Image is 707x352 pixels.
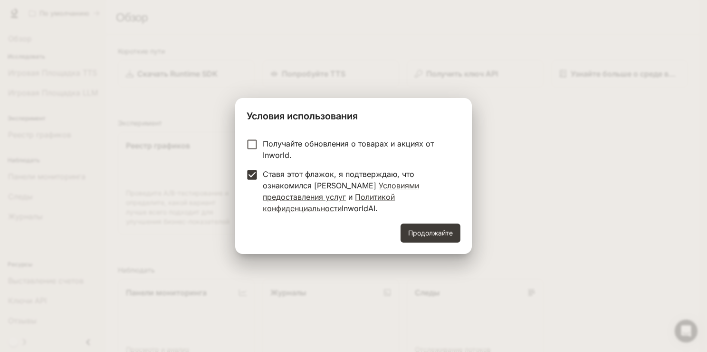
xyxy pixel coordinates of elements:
ya-tr-span: Получайте обновления о товарах и акциях от Inworld. [263,139,434,160]
ya-tr-span: и [348,192,353,202]
ya-tr-span: InworldAI. [342,204,378,213]
ya-tr-span: Ставя этот флажок, я подтверждаю, что ознакомился [PERSON_NAME] [263,169,414,190]
ya-tr-span: Условия использования [247,110,358,122]
ya-tr-span: Продолжайте [408,227,453,239]
button: Продолжайте [401,224,460,243]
